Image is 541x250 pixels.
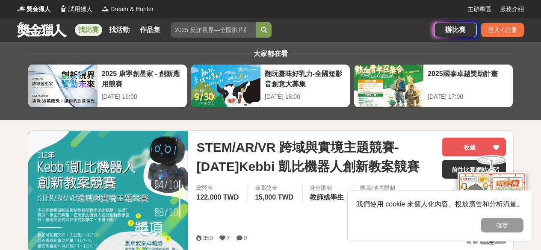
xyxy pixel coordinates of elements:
a: 找比賽 [75,24,102,36]
div: 登入 / 註冊 [481,23,524,37]
a: LogoDream & Hunter [101,5,154,14]
img: d2146d9a-e6f6-4337-9592-8cefde37ba6b.png [458,172,526,229]
img: Logo [101,4,109,13]
a: Logo試用獵人 [59,5,92,14]
span: 總獎金 [196,184,241,192]
a: 2025 康寧創星家 - 創新應用競賽[DATE] 16:00 [28,64,187,108]
img: Logo [59,4,68,13]
div: 翻玩臺味好乳力-全國短影音創意大募集 [265,69,346,88]
div: [DATE] 16:00 [102,92,183,101]
a: 作品集 [136,24,164,36]
span: 大家都在看 [251,50,290,57]
a: Logo獎金獵人 [17,5,50,14]
div: 身分限制 [310,184,346,192]
span: Dream & Hunter [110,5,154,14]
div: [DATE] 18:00 [265,92,346,101]
span: 15,000 TWD [255,194,293,201]
a: 翻玩臺味好乳力-全國短影音創意大募集[DATE] 18:00 [191,64,350,108]
button: 收藏 [442,138,506,156]
a: 服務介紹 [500,5,524,14]
input: 2025 反詐視界—全國影片競賽 [171,22,256,38]
div: [DATE] 17:00 [428,92,508,101]
img: Logo [17,4,26,13]
span: 獎金獵人 [27,5,50,14]
span: 教師或學生 [310,194,344,201]
span: 350 [203,235,213,241]
span: STEM/AR/VR 跨域與實境主題競賽-[DATE]Kebbi 凱比機器人創新教案競賽 [196,138,435,176]
a: 前往比賽網站 [442,160,506,179]
a: 找活動 [106,24,133,36]
span: 0 [244,235,247,241]
a: 2025國泰卓越獎助計畫[DATE] 17:00 [354,64,513,108]
a: 主辦專區 [467,5,491,14]
button: 確定 [481,218,523,232]
a: 辦比賽 [434,23,477,37]
div: 國籍/地區限制 [360,184,395,192]
span: 試用獵人 [68,5,92,14]
span: 7 [227,235,230,241]
div: 2025 康寧創星家 - 創新應用競賽 [102,69,183,88]
span: 最高獎金 [255,184,296,192]
div: 2025國泰卓越獎助計畫 [428,69,508,88]
span: 122,000 TWD [196,194,239,201]
span: 我們使用 cookie 來個人化內容、投放廣告和分析流量。 [356,200,523,208]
